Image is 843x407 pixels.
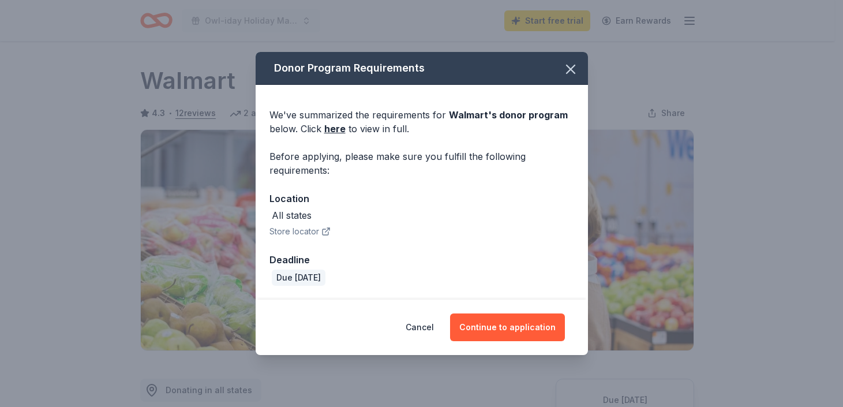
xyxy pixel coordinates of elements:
div: All states [272,208,312,222]
span: Walmart 's donor program [449,109,568,121]
div: Deadline [269,252,574,267]
button: Store locator [269,225,331,238]
div: Due [DATE] [272,270,325,286]
div: Donor Program Requirements [256,52,588,85]
button: Continue to application [450,313,565,341]
a: here [324,122,346,136]
div: We've summarized the requirements for below. Click to view in full. [269,108,574,136]
div: Location [269,191,574,206]
button: Cancel [406,313,434,341]
div: Before applying, please make sure you fulfill the following requirements: [269,150,574,177]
